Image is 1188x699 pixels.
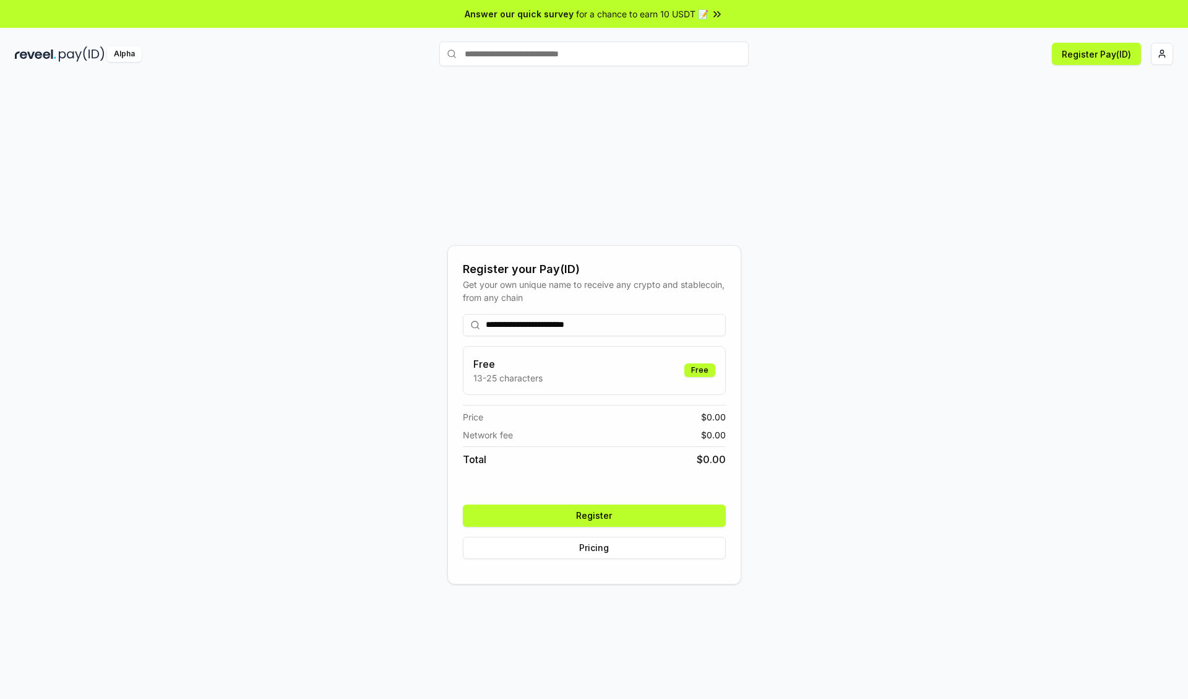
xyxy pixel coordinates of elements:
[465,7,574,20] span: Answer our quick survey
[59,46,105,62] img: pay_id
[463,452,486,467] span: Total
[697,452,726,467] span: $ 0.00
[107,46,142,62] div: Alpha
[463,428,513,441] span: Network fee
[463,261,726,278] div: Register your Pay(ID)
[473,371,543,384] p: 13-25 characters
[463,410,483,423] span: Price
[576,7,708,20] span: for a chance to earn 10 USDT 📝
[1052,43,1141,65] button: Register Pay(ID)
[463,278,726,304] div: Get your own unique name to receive any crypto and stablecoin, from any chain
[15,46,56,62] img: reveel_dark
[463,537,726,559] button: Pricing
[701,428,726,441] span: $ 0.00
[473,357,543,371] h3: Free
[701,410,726,423] span: $ 0.00
[684,363,715,377] div: Free
[463,505,726,527] button: Register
